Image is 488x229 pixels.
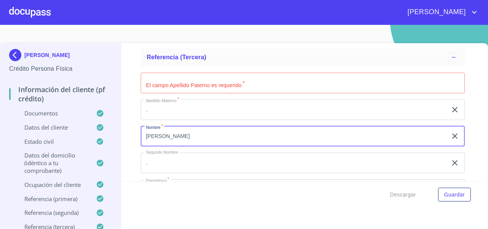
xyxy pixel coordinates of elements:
[147,54,207,60] span: Referencia (tercera)
[9,209,96,216] p: Referencia (segunda)
[9,151,96,174] p: Datos del domicilio (idéntico a tu comprobante)
[9,49,24,61] img: Docupass spot blue
[9,49,112,64] div: [PERSON_NAME]
[402,6,479,18] button: account of current user
[141,179,465,200] div: AMIGO
[402,6,470,18] span: [PERSON_NAME]
[450,158,459,167] button: clear input
[24,52,70,58] p: [PERSON_NAME]
[9,195,96,203] p: Referencia (primera)
[438,188,471,202] button: Guardar
[9,85,112,103] p: Información del cliente (PF crédito)
[9,123,96,131] p: Datos del cliente
[141,48,465,67] div: Referencia (tercera)
[444,190,465,200] span: Guardar
[9,138,96,145] p: Estado Civil
[450,105,459,114] button: clear input
[9,109,96,117] p: Documentos
[387,188,419,202] button: Descargar
[9,181,96,188] p: Ocupación del Cliente
[390,190,416,200] span: Descargar
[9,64,112,73] p: Crédito Persona Física
[450,132,459,141] button: clear input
